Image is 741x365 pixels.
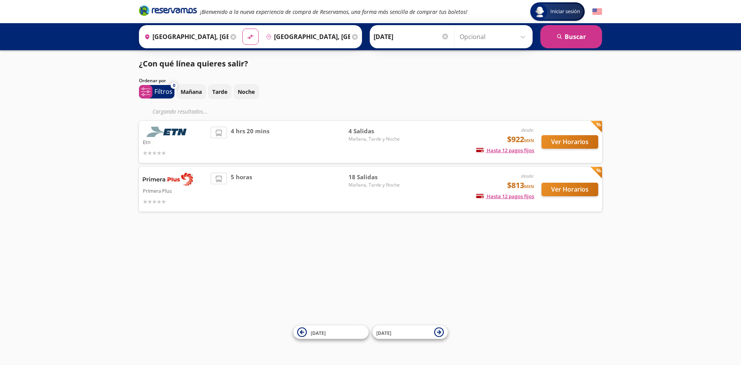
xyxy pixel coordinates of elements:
[372,326,448,339] button: [DATE]
[507,134,534,145] span: $922
[592,7,602,17] button: English
[139,85,174,98] button: 0Filtros
[524,183,534,189] small: MXN
[263,27,350,46] input: Buscar Destino
[349,127,403,136] span: 4 Salidas
[139,77,166,84] p: Ordenar por
[212,88,227,96] p: Tarde
[152,108,208,115] em: Cargando resultados ...
[524,138,534,143] small: MXN
[154,87,173,96] p: Filtros
[376,329,391,336] span: [DATE]
[143,137,207,146] p: Etn
[143,173,193,186] img: Primera Plus
[476,147,534,154] span: Hasta 12 pagos fijos
[238,88,255,96] p: Noche
[176,84,206,99] button: Mañana
[139,5,197,16] i: Brand Logo
[507,180,534,191] span: $813
[311,329,326,336] span: [DATE]
[181,88,202,96] p: Mañana
[374,27,449,46] input: Elegir Fecha
[143,186,207,195] p: Primera Plus
[541,135,598,149] button: Ver Horarios
[139,58,248,70] p: ¿Con qué línea quieres salir?
[349,136,403,143] span: Mañana, Tarde y Noche
[231,127,269,157] span: 4 hrs 20 mins
[200,8,467,15] em: ¡Bienvenido a la nueva experiencia de compra de Reservamos, una forma más sencilla de comprar tus...
[547,8,583,15] span: Iniciar sesión
[349,182,403,188] span: Mañana, Tarde y Noche
[521,127,534,133] em: desde:
[141,27,228,46] input: Buscar Origen
[208,84,232,99] button: Tarde
[349,173,403,182] span: 18 Salidas
[231,173,252,206] span: 5 horas
[293,326,369,339] button: [DATE]
[173,82,175,89] span: 0
[540,25,602,48] button: Buscar
[139,5,197,19] a: Brand Logo
[476,193,534,200] span: Hasta 12 pagos fijos
[233,84,259,99] button: Noche
[460,27,529,46] input: Opcional
[541,183,598,196] button: Ver Horarios
[521,173,534,179] em: desde:
[143,127,193,137] img: Etn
